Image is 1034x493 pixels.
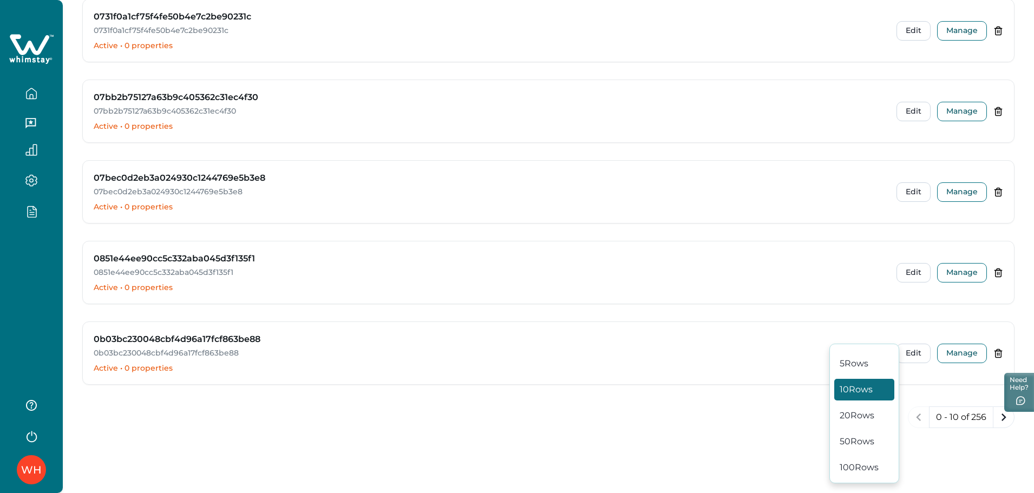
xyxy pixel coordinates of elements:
p: 0b03bc230048cbf4d96a17fcf863be88 [94,348,884,359]
button: Edit [896,21,931,41]
h3: 0731f0a1cf75f4fe50b4e7c2be90231c [94,10,251,23]
div: Whimstay Host [21,457,42,483]
button: next page [993,406,1015,428]
button: 0 - 10 of 256 [929,406,993,428]
button: Edit [896,263,931,282]
p: Active • 0 properties [94,202,884,213]
h3: 0b03bc230048cbf4d96a17fcf863be88 [94,333,260,346]
p: Active • 0 properties [94,363,884,374]
button: 50 Rows [834,431,894,452]
button: 20 Rows [834,405,894,426]
h3: 07bb2b75127a63b9c405362c31ec4f30 [94,91,258,104]
button: Edit [896,182,931,202]
button: 10 Rows [834,379,894,400]
p: 0851e44ee90cc5c332aba045d3f135f1 [94,267,884,278]
button: Manage [937,263,987,282]
p: 0 - 10 of 256 [936,412,986,423]
button: previous page [908,406,930,428]
p: 07bb2b75127a63b9c405362c31ec4f30 [94,106,884,117]
p: Active • 0 properties [94,41,884,51]
button: Manage [937,21,987,41]
p: 0731f0a1cf75f4fe50b4e7c2be90231c [94,25,884,36]
button: 100 Rows [834,457,894,478]
p: Active • 0 properties [94,282,884,293]
h3: 07bec0d2eb3a024930c1244769e5b3e8 [94,172,265,185]
button: Manage [937,102,987,121]
button: 5 Rows [834,353,894,374]
button: Manage [937,344,987,363]
p: Active • 0 properties [94,121,884,132]
h3: 0851e44ee90cc5c332aba045d3f135f1 [94,252,255,265]
p: 07bec0d2eb3a024930c1244769e5b3e8 [94,187,884,198]
button: Edit [896,102,931,121]
button: Manage [937,182,987,202]
button: Edit [896,344,931,363]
